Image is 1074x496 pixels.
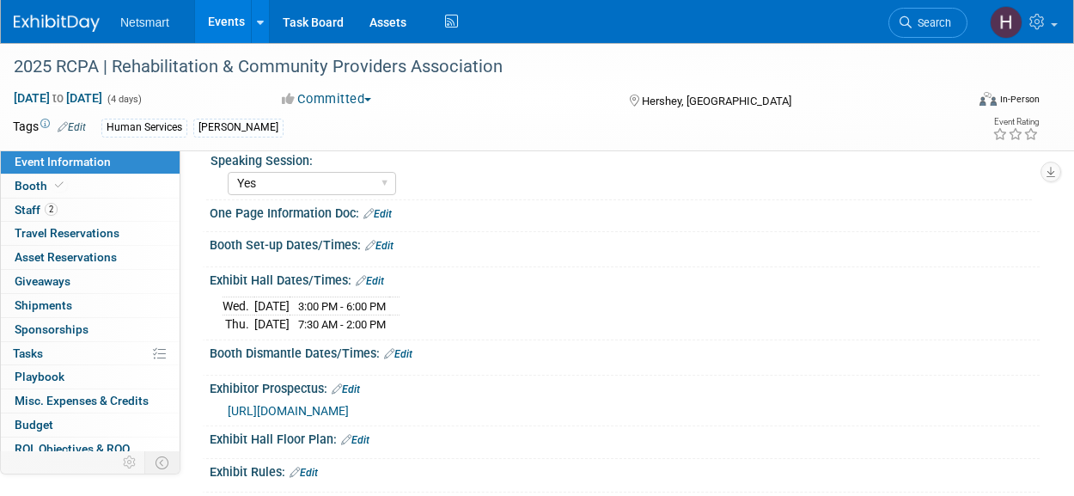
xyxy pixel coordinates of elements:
a: Edit [332,383,360,395]
span: 7:30 AM - 2:00 PM [298,318,386,331]
span: ROI, Objectives & ROO [15,442,130,456]
div: Human Services [101,119,187,137]
span: [DATE] [DATE] [13,90,103,106]
td: Thu. [223,315,254,334]
span: to [50,91,66,105]
a: Asset Reservations [1,246,180,269]
a: Search [888,8,967,38]
span: Staff [15,203,58,217]
span: Tasks [13,346,43,360]
img: Hannah Norsworthy [990,6,1022,39]
img: Format-Inperson.png [979,92,997,106]
div: Exhibit Hall Floor Plan: [210,426,1040,449]
td: Personalize Event Tab Strip [115,451,145,474]
div: Event Rating [992,118,1039,126]
td: Tags [13,118,86,138]
a: Budget [1,413,180,437]
a: Tasks [1,342,180,365]
div: Exhibit Hall Dates/Times: [210,267,1040,290]
a: Booth [1,175,180,198]
td: [DATE] [254,297,290,315]
td: Wed. [223,297,254,315]
span: Asset Reservations [15,250,117,264]
div: Exhibit Rules: [210,459,1040,481]
a: Event Information [1,150,180,174]
a: Edit [363,208,392,220]
span: Budget [15,418,53,432]
div: In-Person [999,93,1040,106]
span: Event Information [15,155,111,168]
div: Booth Set-up Dates/Times: [210,232,1040,254]
img: ExhibitDay [14,15,100,32]
span: 2 [45,203,58,216]
span: Sponsorships [15,322,88,336]
a: Travel Reservations [1,222,180,245]
a: Misc. Expenses & Credits [1,389,180,413]
a: Edit [384,348,412,360]
div: Booth Dismantle Dates/Times: [210,340,1040,363]
a: Edit [365,240,394,252]
a: Edit [290,467,318,479]
div: Event Format [890,89,1040,115]
i: Booth reservation complete [55,181,64,190]
div: Exhibitor Prospectus: [210,376,1040,398]
span: Netsmart [120,15,169,29]
div: 2025 RCPA | Rehabilitation & Community Providers Association [8,52,952,83]
a: Shipments [1,294,180,317]
a: ROI, Objectives & ROO [1,438,180,461]
span: Shipments [15,298,72,312]
span: Travel Reservations [15,226,119,240]
a: Playbook [1,365,180,389]
a: [URL][DOMAIN_NAME] [228,404,349,418]
span: Giveaways [15,274,70,288]
span: Search [912,16,951,29]
button: Committed [276,90,378,108]
span: Booth [15,179,67,193]
div: Speaking Session: [211,148,1032,169]
a: Edit [58,121,86,133]
span: 3:00 PM - 6:00 PM [298,300,386,313]
td: [DATE] [254,315,290,334]
div: One Page Information Doc: [210,200,1040,223]
a: Sponsorships [1,318,180,341]
span: Playbook [15,370,64,383]
a: Edit [356,275,384,287]
div: [PERSON_NAME] [193,119,284,137]
td: Toggle Event Tabs [145,451,180,474]
a: Giveaways [1,270,180,293]
span: (4 days) [106,94,142,105]
a: Staff2 [1,199,180,222]
a: Edit [341,434,369,446]
span: Misc. Expenses & Credits [15,394,149,407]
span: Hershey, [GEOGRAPHIC_DATA] [642,95,791,107]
